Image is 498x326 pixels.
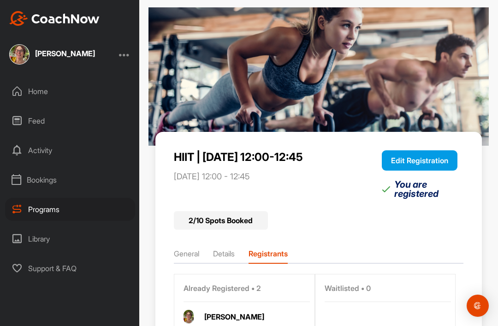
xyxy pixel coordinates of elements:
[184,284,261,293] span: Already Registered • 2
[148,7,489,146] img: img.jpg
[5,168,135,191] div: Bookings
[5,257,135,280] div: Support & FAQ
[184,310,194,324] img: Profile picture
[9,44,30,65] img: square_95e54e02453d0fdb89a65504d623c8f2.jpg
[174,172,382,182] p: [DATE] 12:00 - 12:45
[204,311,307,322] div: [PERSON_NAME]
[35,50,95,57] div: [PERSON_NAME]
[382,186,391,192] img: svg+xml;base64,PHN2ZyB3aWR0aD0iMTkiIGhlaWdodD0iMTQiIHZpZXdCb3g9IjAgMCAxOSAxNCIgZmlsbD0ibm9uZSIgeG...
[5,80,135,103] div: Home
[5,227,135,250] div: Library
[174,248,199,263] li: General
[467,295,489,317] div: Open Intercom Messenger
[325,284,371,293] span: Waitlisted • 0
[394,180,464,198] p: You are registered
[213,248,235,263] li: Details
[5,139,135,162] div: Activity
[5,198,135,221] div: Programs
[5,109,135,132] div: Feed
[174,211,268,230] div: 2 / 10 Spots Booked
[249,248,288,263] li: Registrants
[382,150,457,171] button: Edit Registration
[174,150,382,164] p: HIIT | [DATE] 12:00-12:45
[9,11,100,26] img: CoachNow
